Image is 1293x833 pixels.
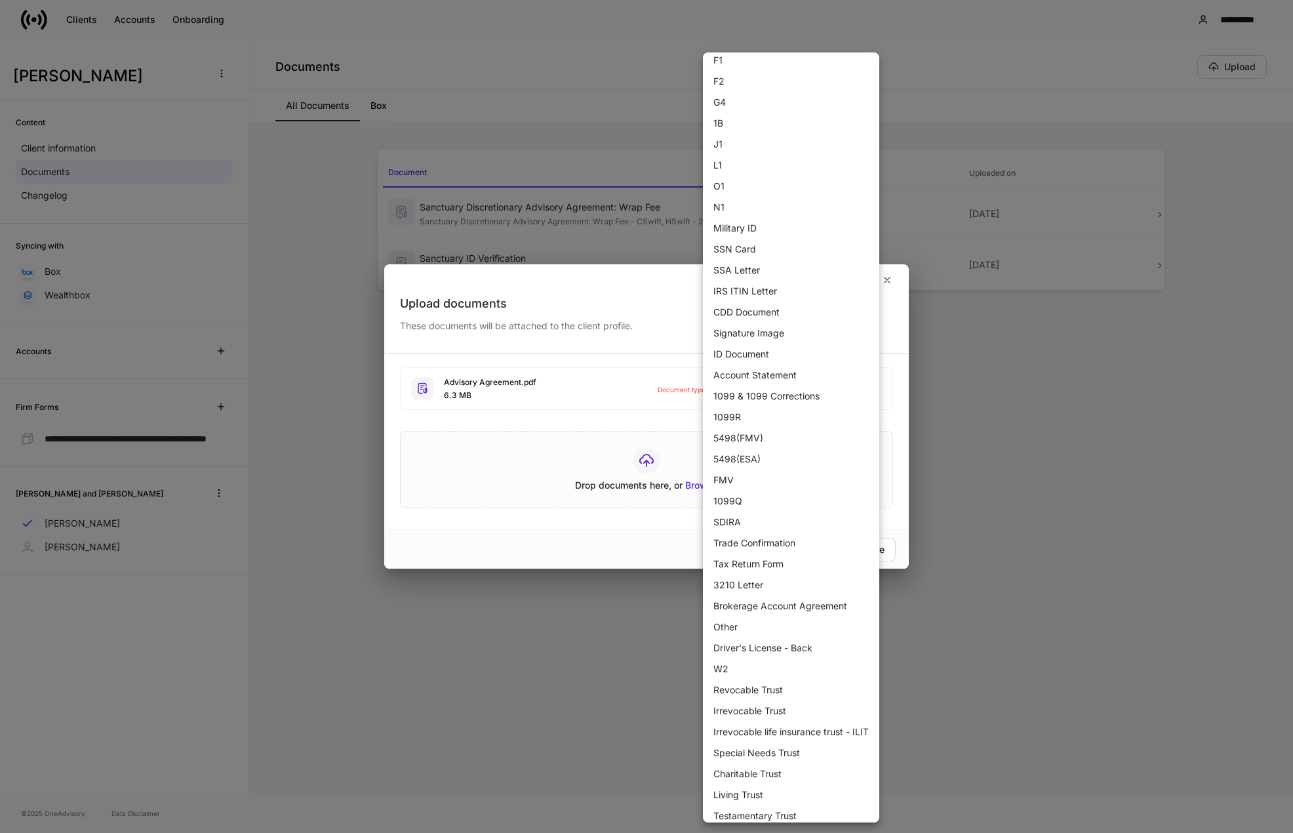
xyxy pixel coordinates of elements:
[703,596,879,617] li: Brokerage Account Agreement
[703,784,879,805] li: Living Trust
[703,701,879,721] li: Irrevocable Trust
[703,239,879,260] li: SSN Card
[703,386,879,407] li: 1099 & 1099 Corrections
[703,554,879,575] li: Tax Return Form
[703,155,879,176] li: L1
[703,575,879,596] li: 3210 Letter
[703,281,879,302] li: IRS ITIN Letter
[703,365,879,386] li: Account Statement
[703,470,879,491] li: FMV
[703,71,879,92] li: F2
[703,218,879,239] li: Military ID
[703,512,879,533] li: SDIRA
[703,617,879,638] li: Other
[703,176,879,197] li: O1
[703,533,879,554] li: Trade Confirmation
[703,721,879,742] li: Irrevocable life insurance trust - ILIT
[703,92,879,113] li: G4
[703,449,879,470] li: 5498(ESA)
[703,113,879,134] li: 1B
[703,407,879,428] li: 1099R
[703,805,879,826] li: Testamentary Trust
[703,197,879,218] li: N1
[703,323,879,344] li: Signature Image
[703,428,879,449] li: 5498(FMV)
[703,491,879,512] li: 1099Q
[703,344,879,365] li: ID Document
[703,302,879,323] li: CDD Document
[703,763,879,784] li: Charitable Trust
[703,742,879,763] li: Special Needs Trust
[703,134,879,155] li: J1
[703,260,879,281] li: SSA Letter
[703,638,879,659] li: Driver's License - Back
[703,50,879,71] li: F1
[703,680,879,701] li: Revocable Trust
[703,659,879,680] li: W2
